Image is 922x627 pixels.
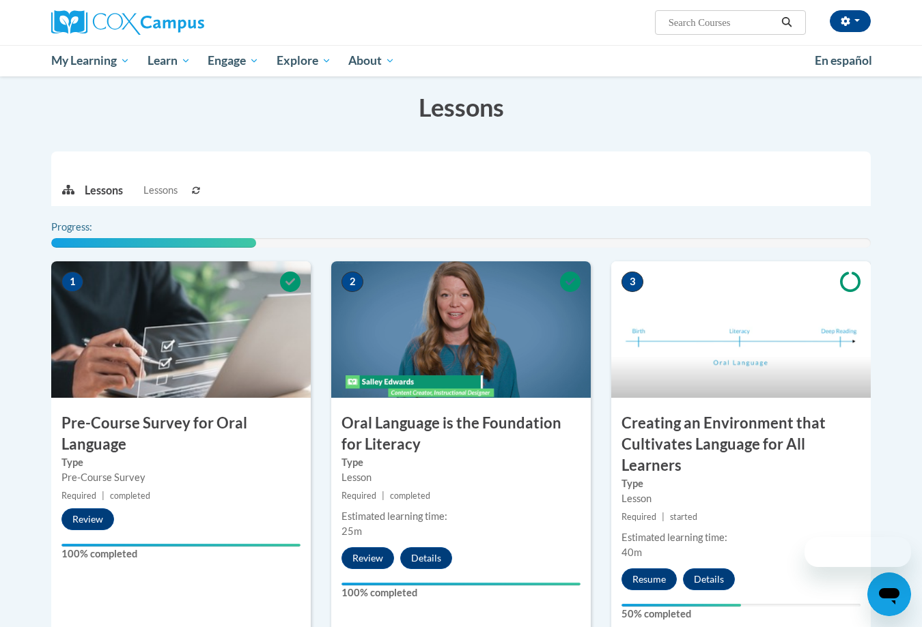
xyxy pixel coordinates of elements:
span: | [382,491,385,501]
img: Course Image [51,261,311,398]
img: Course Image [331,261,591,398]
button: Account Settings [830,10,871,32]
input: Search Courses [667,14,777,31]
a: Cox Campus [51,10,311,35]
h3: Creating an Environment that Cultivates Language for All Learners [611,413,871,476]
button: Search [777,14,797,31]
span: My Learning [51,53,130,69]
iframe: Button to launch messaging window [867,572,911,616]
a: My Learning [42,45,139,76]
div: Pre-Course Survey [61,470,301,485]
p: Lessons [85,183,123,198]
label: Progress: [51,220,130,235]
h3: Pre-Course Survey for Oral Language [51,413,311,455]
label: 50% completed [621,607,861,622]
span: Learn [148,53,191,69]
span: Engage [208,53,259,69]
div: Estimated learning time: [621,530,861,545]
a: Learn [139,45,199,76]
span: 25m [341,525,362,537]
span: En español [815,53,872,68]
button: Details [683,568,735,590]
span: 1 [61,272,83,292]
span: 40m [621,546,642,558]
button: Review [61,508,114,530]
span: Required [621,512,656,522]
span: started [670,512,697,522]
span: Lessons [143,183,178,198]
div: Main menu [31,45,891,76]
span: 3 [621,272,643,292]
div: Your progress [61,544,301,546]
span: | [102,491,104,501]
label: 100% completed [61,546,301,562]
a: About [340,45,404,76]
a: En español [806,46,881,75]
h3: Oral Language is the Foundation for Literacy [331,413,591,455]
div: Your progress [341,583,581,585]
span: About [348,53,395,69]
img: Course Image [611,261,871,398]
button: Review [341,547,394,569]
label: Type [621,476,861,491]
label: Type [61,455,301,470]
h3: Lessons [51,90,871,124]
div: Lesson [341,470,581,485]
span: completed [110,491,150,501]
button: Resume [621,568,677,590]
span: completed [390,491,430,501]
span: Required [61,491,96,501]
button: Details [400,547,452,569]
div: Estimated learning time: [341,509,581,524]
div: Lesson [621,491,861,506]
span: | [662,512,665,522]
label: Type [341,455,581,470]
a: Explore [268,45,340,76]
img: Cox Campus [51,10,204,35]
a: Engage [199,45,268,76]
span: Explore [277,53,331,69]
span: 2 [341,272,363,292]
iframe: Message from company [805,537,911,567]
label: 100% completed [341,585,581,600]
div: Your progress [621,604,741,607]
span: Required [341,491,376,501]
